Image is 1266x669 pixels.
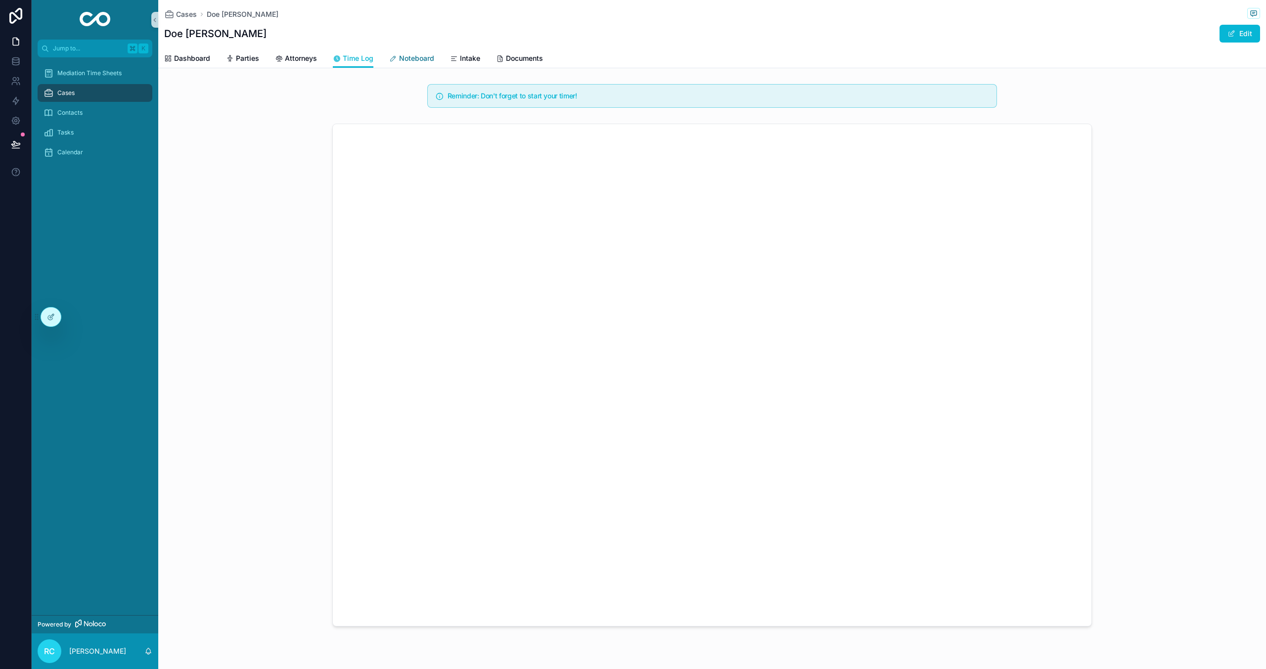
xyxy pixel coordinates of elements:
a: Documents [496,49,543,69]
a: Cases [164,9,197,19]
a: Contacts [38,104,152,122]
a: Calendar [38,143,152,161]
span: Tasks [57,129,74,136]
button: Edit [1220,25,1260,43]
a: Powered by [32,615,158,633]
a: Tasks [38,124,152,141]
span: Calendar [57,148,83,156]
h5: Reminder: Don't forget to start your timer! [448,92,989,99]
span: Attorneys [285,53,317,63]
a: Doe [PERSON_NAME] [207,9,278,19]
span: Dashboard [174,53,210,63]
a: Intake [450,49,480,69]
a: Parties [226,49,259,69]
span: Intake [460,53,480,63]
span: Cases [176,9,197,19]
a: Time Log [333,49,373,68]
span: Jump to... [53,45,124,52]
span: RC [44,645,55,657]
span: Powered by [38,621,71,628]
span: Mediation Time Sheets [57,69,122,77]
p: [PERSON_NAME] [69,646,126,656]
div: scrollable content [32,57,158,174]
img: App logo [80,12,111,28]
a: Attorneys [275,49,317,69]
span: Time Log [343,53,373,63]
a: Cases [38,84,152,102]
span: Parties [236,53,259,63]
a: Dashboard [164,49,210,69]
a: Noteboard [389,49,434,69]
span: Noteboard [399,53,434,63]
button: Jump to...K [38,40,152,57]
span: Contacts [57,109,83,117]
span: K [139,45,147,52]
span: Cases [57,89,75,97]
h1: Doe [PERSON_NAME] [164,27,267,41]
a: Mediation Time Sheets [38,64,152,82]
span: Documents [506,53,543,63]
